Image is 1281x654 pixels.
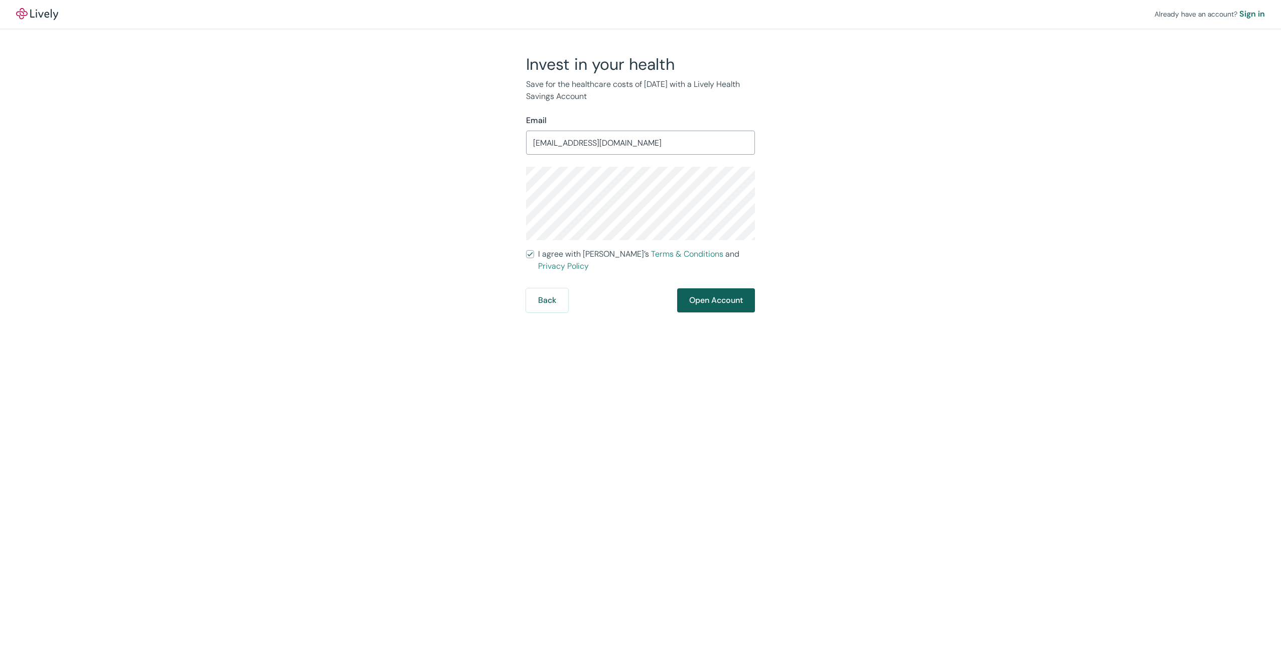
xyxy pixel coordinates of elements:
[677,288,755,312] button: Open Account
[16,8,58,20] img: Lively
[538,248,755,272] span: I agree with [PERSON_NAME]’s and
[1239,8,1265,20] a: Sign in
[651,249,723,259] a: Terms & Conditions
[1155,8,1265,20] div: Already have an account?
[526,54,755,74] h2: Invest in your health
[526,288,568,312] button: Back
[538,261,589,271] a: Privacy Policy
[526,115,547,127] label: Email
[526,78,755,102] p: Save for the healthcare costs of [DATE] with a Lively Health Savings Account
[16,8,58,20] a: LivelyLively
